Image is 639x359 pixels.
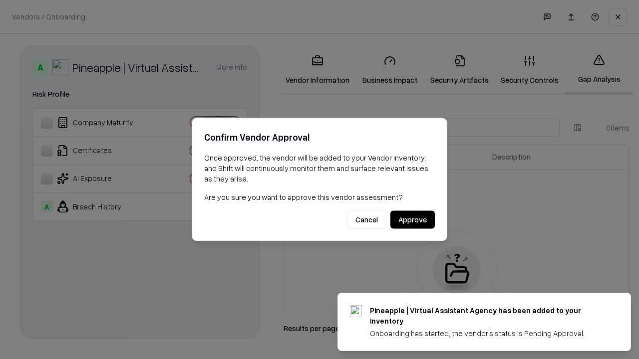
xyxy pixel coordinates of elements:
[370,328,607,339] div: Onboarding has started, the vendor's status is Pending Approval.
[350,305,362,317] img: trypineapple.com
[204,153,435,184] p: Once approved, the vendor will be added to your Vendor Inventory, and Shift will continuously mon...
[390,211,435,229] button: Approve
[347,211,386,229] button: Cancel
[370,305,607,326] div: Pineapple | Virtual Assistant Agency has been added to your inventory
[204,192,435,202] p: Are you sure you want to approve this vendor assessment?
[204,130,435,145] h2: Confirm Vendor Approval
